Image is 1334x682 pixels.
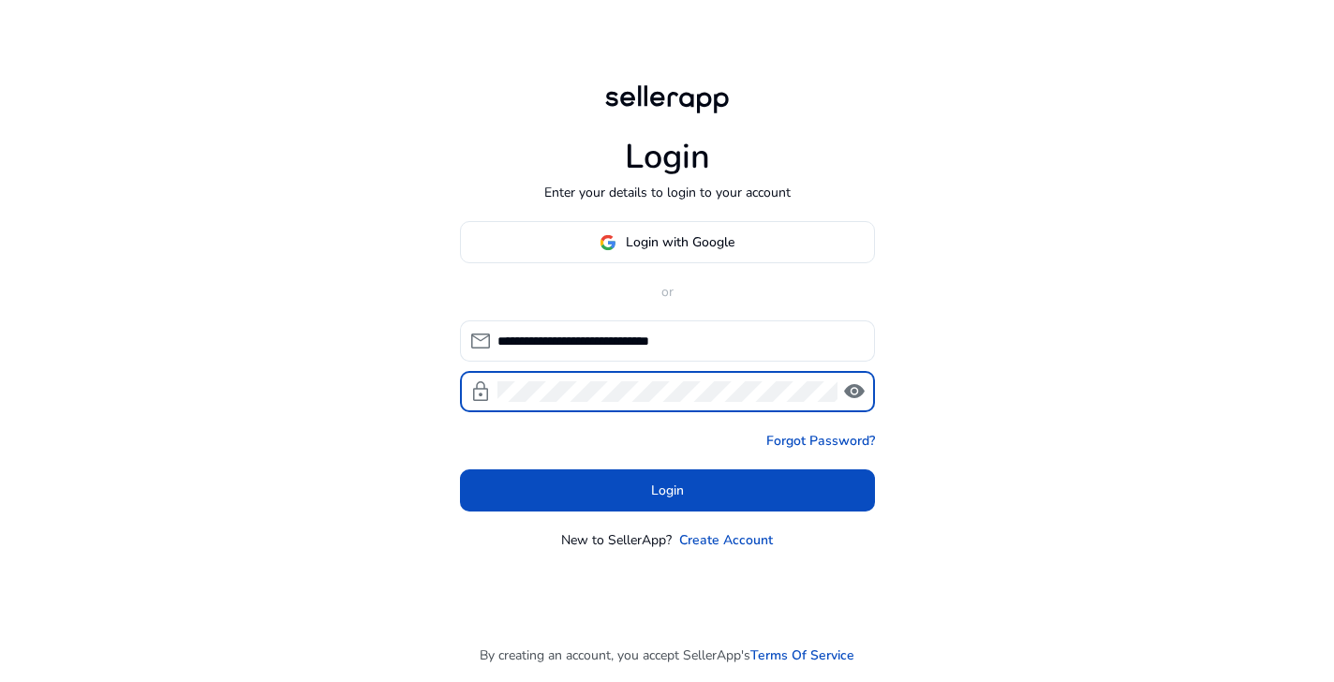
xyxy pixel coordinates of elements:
span: Login [651,481,684,500]
h1: Login [625,137,710,177]
button: Login with Google [460,221,875,263]
span: mail [469,330,492,352]
a: Terms Of Service [750,645,854,665]
img: google-logo.svg [600,234,616,251]
button: Login [460,469,875,511]
span: Login with Google [626,232,734,252]
span: lock [469,380,492,403]
p: or [460,282,875,302]
a: Forgot Password? [766,431,875,451]
a: Create Account [679,530,773,550]
span: visibility [843,380,866,403]
p: Enter your details to login to your account [544,183,791,202]
p: New to SellerApp? [561,530,672,550]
